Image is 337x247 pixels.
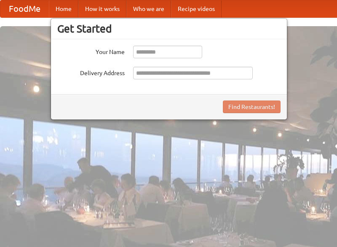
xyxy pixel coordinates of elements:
a: FoodMe [0,0,49,17]
h3: Get Started [57,22,281,35]
button: Find Restaurants! [223,100,281,113]
a: How it works [78,0,126,17]
label: Delivery Address [57,67,125,77]
label: Your Name [57,46,125,56]
a: Home [49,0,78,17]
a: Recipe videos [171,0,222,17]
a: Who we are [126,0,171,17]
